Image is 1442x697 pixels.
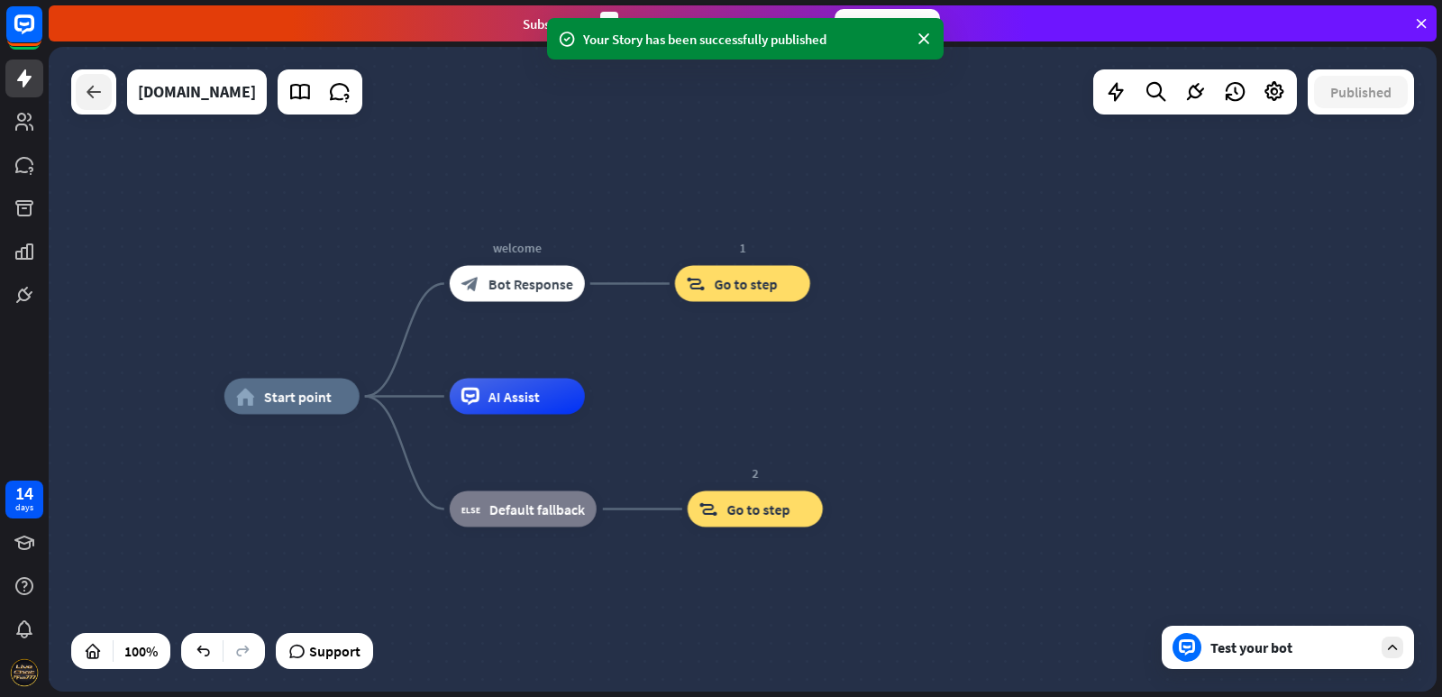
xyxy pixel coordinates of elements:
[488,274,573,292] span: Bot Response
[600,12,618,36] div: 3
[699,500,718,518] i: block_goto
[309,637,360,665] span: Support
[488,387,540,405] span: AI Assist
[687,274,706,292] i: block_goto
[15,485,33,501] div: 14
[436,238,598,256] div: welcome
[264,387,332,405] span: Start point
[461,500,480,518] i: block_fallback
[523,12,820,36] div: Subscribe in days to get your first month for $1
[461,274,479,292] i: block_bot_response
[138,69,256,115] div: ffbet777.com
[715,274,778,292] span: Go to step
[5,481,43,518] a: 14 days
[14,7,68,61] button: Open LiveChat chat widget
[1210,638,1373,656] div: Test your bot
[662,238,824,256] div: 1
[489,500,585,518] span: Default fallback
[236,387,255,405] i: home_2
[835,9,940,38] div: Subscribe now
[1314,76,1408,108] button: Published
[727,500,790,518] span: Go to step
[15,501,33,514] div: days
[583,30,908,49] div: Your Story has been successfully published
[119,637,163,665] div: 100%
[674,463,836,481] div: 2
